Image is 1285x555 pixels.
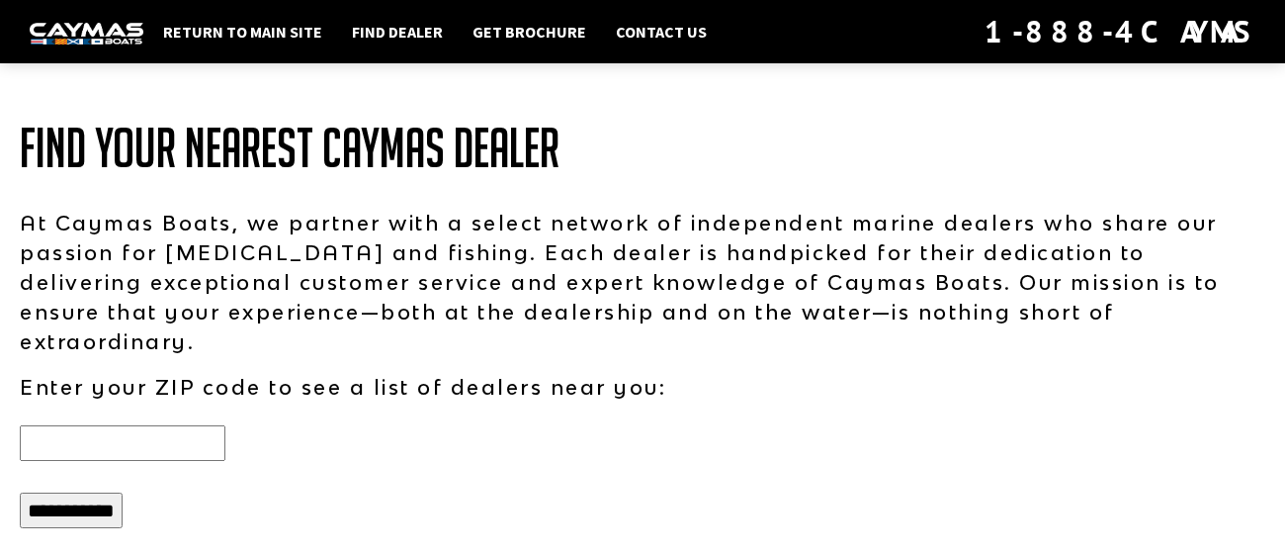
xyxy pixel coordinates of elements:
a: Find Dealer [342,19,453,45]
a: Contact Us [606,19,717,45]
img: white-logo-c9c8dbefe5ff5ceceb0f0178aa75bf4bb51f6bca0971e226c86eb53dfe498488.png [30,23,143,44]
div: 1-888-4CAYMAS [985,10,1255,53]
p: Enter your ZIP code to see a list of dealers near you: [20,372,1265,402]
a: Return to main site [153,19,332,45]
a: Get Brochure [463,19,596,45]
p: At Caymas Boats, we partner with a select network of independent marine dealers who share our pas... [20,208,1265,356]
h1: Find Your Nearest Caymas Dealer [20,119,1265,178]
